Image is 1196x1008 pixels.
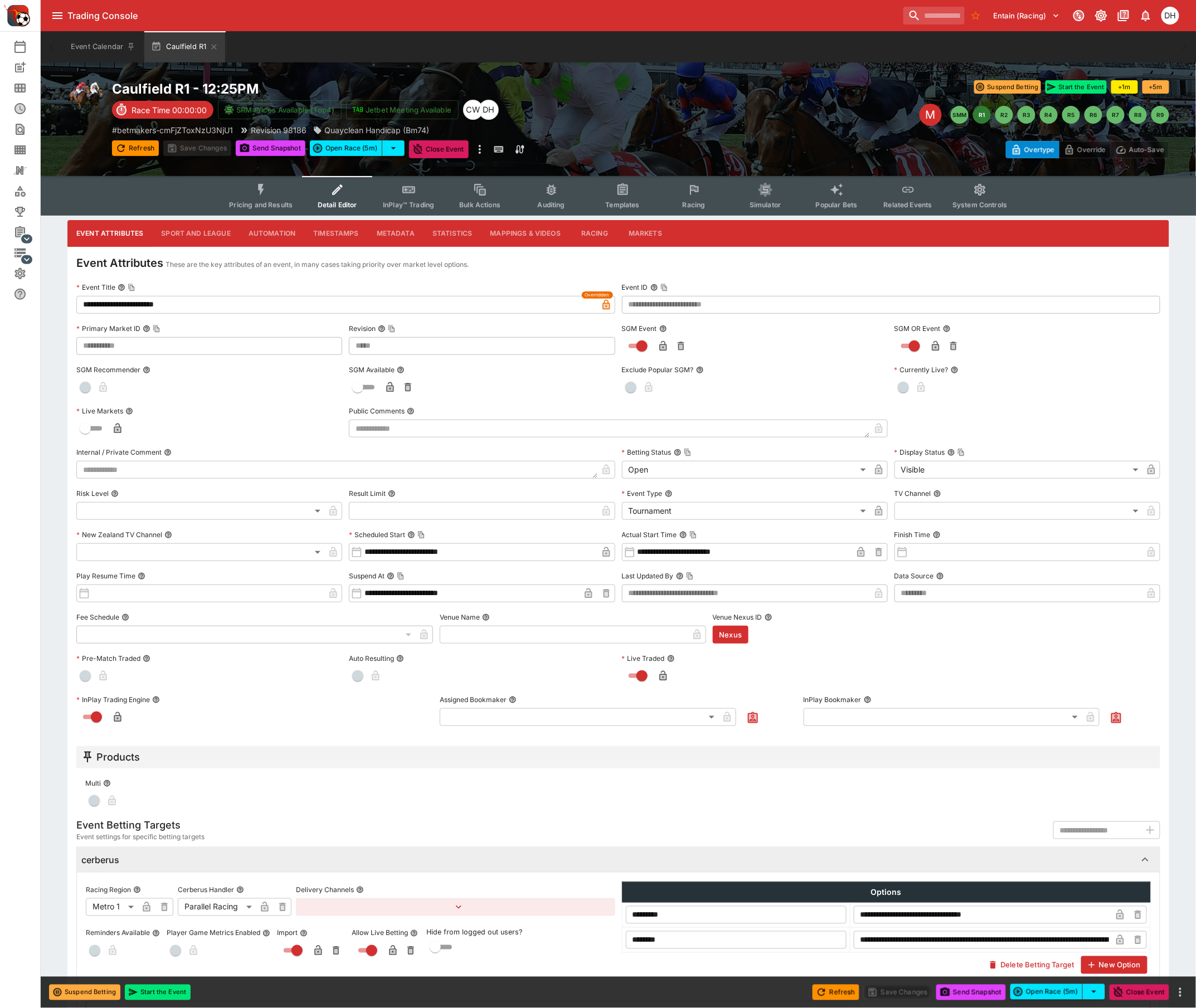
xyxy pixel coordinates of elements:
button: Suspend AtCopy To Clipboard [387,572,395,580]
p: Revision 98186 [251,124,307,136]
button: Open Race (5m) [1010,984,1083,1000]
p: InPlay Trading Engine [76,695,150,704]
button: Data Source [936,572,944,580]
button: Public Comments [407,407,415,415]
button: Copy To Clipboard [388,325,396,333]
p: Player Game Metrics Enabled [167,928,260,938]
div: System Settings [13,267,45,280]
button: Select Tenant [987,7,1067,25]
p: Exclude Popular SGM? [622,365,694,374]
p: Live Markets [76,406,123,416]
button: R9 [1151,106,1169,124]
span: Racing [683,201,706,209]
h6: cerberus [81,854,119,866]
p: Event Type [622,489,663,498]
button: Refresh [112,140,159,156]
div: Tournaments [13,205,45,218]
p: Copy To Clipboard [112,124,233,136]
p: Racing Region [86,885,131,894]
button: TV Channel [934,490,941,498]
p: Auto Resulting [349,654,394,663]
button: Actual Start TimeCopy To Clipboard [679,531,687,539]
button: Play Resume Time [138,572,145,580]
p: Pre-Match Traded [76,654,140,663]
span: Related Events [884,201,932,209]
button: InPlay Trading Engine [152,696,160,704]
button: R2 [995,106,1013,124]
button: Copy To Clipboard [660,284,668,291]
span: Pricing and Results [229,201,293,209]
button: Override [1059,141,1111,158]
p: Primary Market ID [76,324,140,333]
button: Assign to Me [743,708,763,728]
span: Event settings for specific betting targets [76,831,205,843]
button: +5m [1142,80,1169,94]
h4: Event Attributes [76,256,163,270]
button: Allow Live Betting [410,929,418,937]
button: SRM Prices Available (Top4) [218,100,342,119]
button: Send Snapshot [936,985,1006,1000]
button: Pre-Match Traded [143,655,150,663]
button: Copy To Clipboard [417,531,425,539]
p: Overtype [1024,144,1054,155]
button: R3 [1018,106,1035,124]
button: Reminders Available [152,929,160,937]
div: Metro 1 [86,898,138,916]
button: SGM OR Event [943,325,951,333]
button: Close Event [1110,985,1169,1000]
div: Meetings [13,81,45,95]
button: Auto-Save [1111,141,1169,158]
p: Delivery Channels [296,885,354,894]
p: Allow Live Betting [352,928,408,938]
button: R5 [1062,106,1080,124]
div: Tournament [622,502,870,520]
button: Primary Market IDCopy To Clipboard [143,325,150,333]
div: Event type filters [220,176,1016,216]
div: split button [310,140,405,156]
p: Internal / Private Comment [76,447,162,457]
button: Venue Name [482,613,490,621]
button: Markets [620,220,671,247]
div: Trading Console [67,10,899,22]
div: Quayclean Handicap (Bm74) [313,124,429,136]
button: RevisionCopy To Clipboard [378,325,386,333]
button: Fee Schedule [121,613,129,621]
button: Auto Resulting [396,655,404,663]
button: Start the Event [1046,80,1107,94]
div: Start From [1006,141,1169,158]
button: Event Calendar [64,31,142,62]
th: Options [622,882,1151,903]
p: Betting Status [622,447,672,457]
p: Reminders Available [86,928,150,938]
p: Event ID [622,283,648,292]
div: Visible [894,461,1142,479]
div: New Event [13,61,45,74]
button: Copy To Clipboard [153,325,161,333]
p: TV Channel [894,489,931,498]
div: Nexus Entities [13,164,45,177]
p: Multi [85,778,101,788]
button: Display StatusCopy To Clipboard [947,449,955,456]
h2: Copy To Clipboard [112,80,641,98]
span: Popular Bets [816,201,858,209]
p: Fee Schedule [76,612,119,622]
button: Finish Time [933,531,941,539]
nav: pagination navigation [951,106,1169,124]
button: Event Attributes [67,220,152,247]
img: jetbet-logo.svg [352,104,363,115]
div: Chris Winter [463,100,483,120]
button: Venue Nexus ID [765,613,772,621]
button: Delete Betting Target [983,956,1081,974]
button: Delivery Channels [356,886,364,894]
button: Caulfield R1 [144,31,225,62]
button: Documentation [1114,6,1134,26]
p: Public Comments [349,406,405,416]
div: Daniel Hooper [1161,7,1179,25]
button: Sport and League [152,220,239,247]
span: Templates [606,201,640,209]
p: InPlay Bookmaker [804,695,862,704]
p: SGM Available [349,365,395,374]
span: Auditing [538,201,565,209]
button: R4 [1040,106,1058,124]
button: Import [300,929,308,937]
